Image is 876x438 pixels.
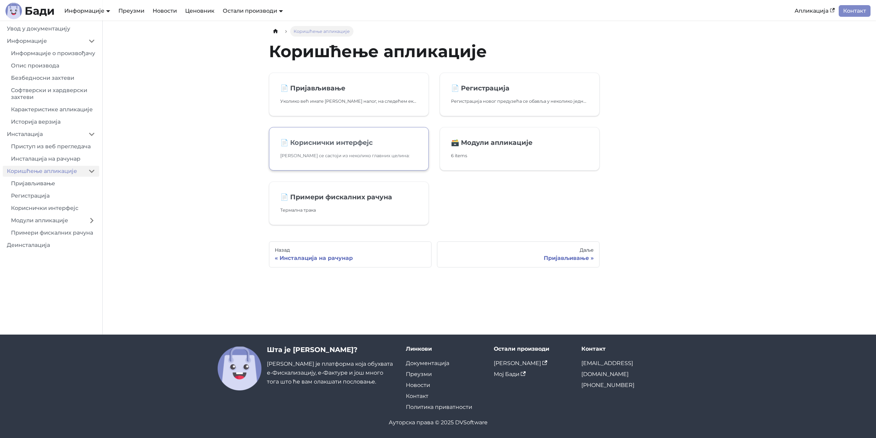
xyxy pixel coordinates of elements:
button: Collapse sidebar category 'Коришћење апликације' [84,166,99,177]
nav: странице докумената [269,241,600,267]
a: ЛогоБади [5,3,55,19]
button: Collapse sidebar category 'Информације' [84,36,99,47]
a: Модули апликације [7,215,84,226]
a: Информације [64,8,110,14]
a: 📄️ РегистрацијаРегистрација новог предузећа се обавља у неколико једноставних корака. [440,73,600,116]
h2: Модули апликације [451,138,588,147]
a: Новости [149,5,181,17]
h1: Коришћење апликације [269,41,600,62]
a: Преузми [114,5,149,17]
h3: Шта је [PERSON_NAME]? [267,346,395,354]
h2: Регистрација [451,84,588,92]
a: Новости [406,382,430,388]
span: Коришћење апликације [290,26,353,37]
a: Информације [3,36,84,47]
a: Пријављивање [7,178,99,189]
p: Уколико већ имате Бади налог, на следећем екрану унесите вашу адресу електронске поште и лозинку,... [280,98,417,105]
div: Назад [275,247,426,253]
img: Лого [5,3,22,19]
a: Увод у документацију [3,23,99,34]
a: Примери фискалних рачуна [7,227,99,238]
nav: Breadcrumbs [269,26,600,37]
a: Мој Бади [494,371,526,377]
a: Историја верзија [7,116,99,127]
a: 🗃️ Модули апликације6 items [440,127,600,171]
a: Карактеристике апликације [7,104,99,115]
div: Линкови [406,346,483,352]
div: Даље [443,247,594,253]
a: Остали производи [223,8,283,14]
a: Контакт [406,393,428,399]
div: Пријављивање [443,255,594,262]
a: Апликација [790,5,839,17]
p: Бади се састоји из неколико главних целина: [280,152,417,159]
a: Опис производа [7,60,99,71]
a: 📄️ ПријављивањеУколико већ имате [PERSON_NAME] налог, на следећем екрану унесите вашу адресу елек... [269,73,429,116]
a: Софтверски и хардверски захтеви [7,85,99,103]
a: Ценовник [181,5,219,17]
p: Регистрација новог предузећа се обавља у неколико једноставних корака. [451,98,588,105]
a: [PHONE_NUMBER] [581,382,634,388]
div: Остали производи [494,346,571,352]
button: Collapse sidebar category 'Инсталација' [84,129,99,140]
a: [PERSON_NAME] [494,360,547,366]
a: 📄️ Кориснички интерфејс[PERSON_NAME] се састоји из неколико главних целина: [269,127,429,171]
button: Expand sidebar category 'Модули апликације' [84,215,99,226]
a: 📄️ Примери фискалних рачунаТермална трака [269,182,429,225]
a: Инсталација на рачунар [7,153,99,164]
a: НазадИнсталација на рачунар [269,241,431,267]
h2: Примери фискалних рачуна [280,193,417,201]
p: 6 items [451,152,588,159]
a: Инсталација [3,129,84,140]
p: Термална трака [280,207,417,214]
a: Деинсталација [3,240,99,251]
a: Регистрација [7,190,99,201]
a: Политика приватности [406,404,472,410]
h2: Кориснички интерфејс [280,138,417,147]
a: Home page [269,26,282,37]
div: Контакт [581,346,658,352]
a: Безбедносни захтеви [7,73,99,84]
h2: Пријављивање [280,84,417,92]
a: Приступ из веб прегледача [7,141,99,152]
img: Бади [218,347,261,390]
a: Коришћење апликације [3,166,84,177]
a: Контакт [839,5,871,17]
a: Кориснички интерфејс [7,203,99,214]
a: Информације о произвођачу [7,48,99,59]
a: Документација [406,360,449,366]
div: [PERSON_NAME] је платформа која обухвата е-Фискализацију, е-Фактуре и још много тога што ће вам о... [267,346,395,390]
div: Ауторска права © 2025 DVSoftware [218,418,658,427]
b: Бади [25,5,55,16]
a: ДаљеПријављивање [437,241,600,267]
div: Инсталација на рачунар [275,255,426,262]
a: Преузми [406,371,432,377]
a: [EMAIL_ADDRESS][DOMAIN_NAME] [581,360,633,377]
